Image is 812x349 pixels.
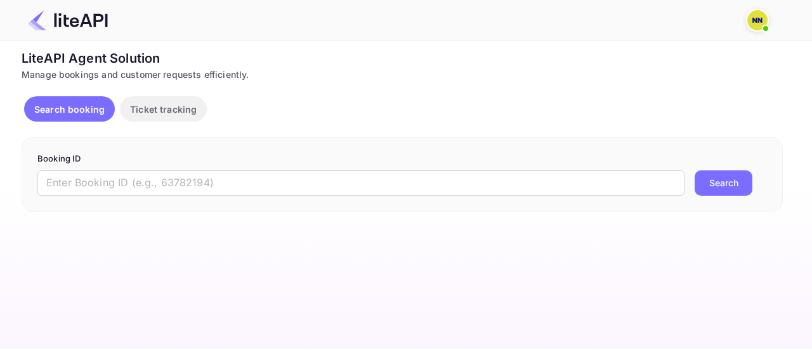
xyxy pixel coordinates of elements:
[37,170,684,196] input: Enter Booking ID (e.g., 63782194)
[22,49,783,68] div: LiteAPI Agent Solution
[37,153,767,165] p: Booking ID
[22,68,783,81] div: Manage bookings and customer requests efficiently.
[695,170,752,196] button: Search
[747,10,768,30] img: N/A N/A
[34,103,105,116] p: Search booking
[130,103,197,116] p: Ticket tracking
[28,10,108,30] img: LiteAPI Logo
